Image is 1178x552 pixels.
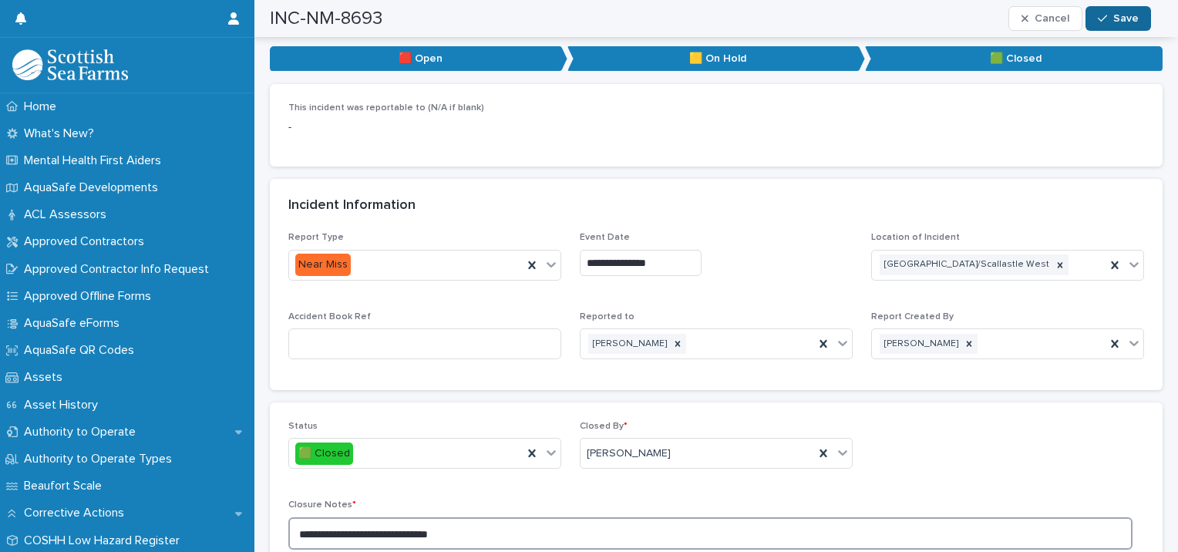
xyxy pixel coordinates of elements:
span: Report Type [288,233,344,242]
span: [PERSON_NAME] [587,446,671,462]
p: Approved Contractors [18,234,157,249]
p: AquaSafe eForms [18,316,132,331]
p: AquaSafe Developments [18,180,170,195]
p: Approved Contractor Info Request [18,262,221,277]
h2: INC-NM-8693 [270,8,382,30]
span: Reported to [580,312,634,321]
div: 🟩 Closed [295,443,353,465]
span: Save [1113,13,1139,24]
p: 🟥 Open [270,46,567,72]
div: Near Miss [295,254,351,276]
p: Home [18,99,69,114]
p: COSHH Low Hazard Register [18,533,192,548]
p: Authority to Operate [18,425,148,439]
p: 🟩 Closed [865,46,1163,72]
p: What's New? [18,126,106,141]
p: Assets [18,370,75,385]
p: Authority to Operate Types [18,452,184,466]
span: Location of Incident [871,233,960,242]
span: This incident was reportable to (N/A if blank) [288,103,484,113]
span: Event Date [580,233,630,242]
div: [PERSON_NAME] [880,334,961,355]
div: [PERSON_NAME] [588,334,669,355]
button: Save [1085,6,1151,31]
h2: Incident Information [288,197,416,214]
span: Closure Notes [288,500,356,510]
span: Cancel [1035,13,1069,24]
span: Closed By [580,422,628,431]
p: Asset History [18,398,110,412]
p: ACL Assessors [18,207,119,222]
p: - [288,119,561,136]
p: 🟨 On Hold [567,46,865,72]
p: AquaSafe QR Codes [18,343,146,358]
span: Status [288,422,318,431]
p: Approved Offline Forms [18,289,163,304]
span: Report Created By [871,312,954,321]
p: Mental Health First Aiders [18,153,173,168]
button: Cancel [1008,6,1082,31]
div: [GEOGRAPHIC_DATA]/Scallastle West [880,254,1052,275]
span: Accident Book Ref [288,312,371,321]
p: Corrective Actions [18,506,136,520]
img: bPIBxiqnSb2ggTQWdOVV [12,49,128,80]
p: Beaufort Scale [18,479,114,493]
